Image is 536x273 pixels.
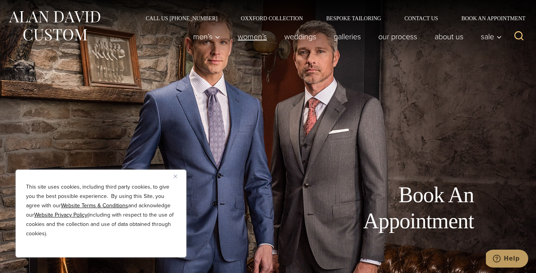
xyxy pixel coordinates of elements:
a: Book an Appointment [450,16,528,21]
a: Oxxford Collection [229,16,315,21]
a: Contact Us [393,16,450,21]
a: Call Us [PHONE_NUMBER] [134,16,229,21]
nav: Secondary Navigation [134,16,528,21]
nav: Primary Navigation [184,29,506,44]
a: Our Process [370,29,426,44]
a: Website Privacy Policy [34,211,87,219]
a: weddings [276,29,325,44]
a: Women’s [229,29,276,44]
a: Website Terms & Conditions [61,201,128,210]
button: Close [174,171,183,181]
a: Galleries [325,29,370,44]
button: Men’s sub menu toggle [184,29,229,44]
h1: Book An Appointment [299,182,474,234]
button: View Search Form [510,27,528,46]
p: This site uses cookies, including third party cookies, to give you the best possible experience. ... [26,182,176,238]
iframe: Opens a widget where you can chat to one of our agents [486,250,528,269]
a: About Us [426,29,472,44]
img: Close [174,175,177,178]
a: Bespoke Tailoring [315,16,393,21]
button: Sale sub menu toggle [472,29,506,44]
img: Alan David Custom [8,9,101,43]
